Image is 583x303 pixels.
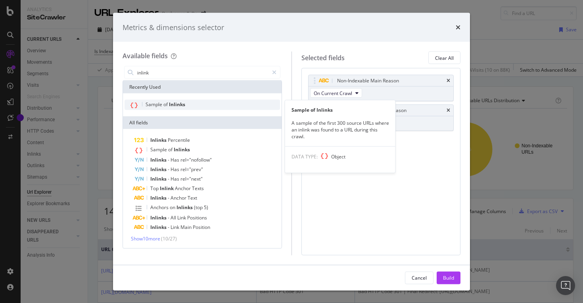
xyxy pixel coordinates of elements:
span: Link [177,214,187,221]
span: 5) [204,204,208,211]
span: on [170,204,176,211]
input: Search by field name [136,67,268,78]
div: Recently Used [123,81,282,93]
span: of [163,101,169,108]
span: Inlinks [150,194,168,201]
span: Inlinks [176,204,194,211]
div: modal [113,13,470,290]
span: Has [171,166,180,173]
div: Clear All [435,54,454,61]
div: times [447,78,450,83]
span: Positions [187,214,207,221]
button: On Current Crawl [310,88,362,98]
span: Anchor [175,185,192,192]
button: Cancel [405,271,433,284]
span: Inlinks [169,101,185,108]
span: Inlinks [150,166,168,173]
div: Metrics & dimensions selector [123,22,224,32]
span: (top [194,204,204,211]
div: times [456,22,460,32]
span: Inlinks [150,224,168,231]
span: Object [331,153,345,160]
span: rel="nofollow" [180,156,212,163]
span: Link [171,224,180,231]
div: Open Intercom Messenger [556,276,575,295]
div: Cancel [412,274,427,281]
span: Sample [150,146,168,153]
span: Inlink [160,185,175,192]
span: DATA TYPE: [291,153,318,160]
div: Non-Indexable Main ReasontimesOn Current Crawl [308,75,454,101]
div: All fields [123,116,282,129]
span: - [168,175,171,182]
div: A sample of the first 300 source URLs where an inlink was found to a URL during this crawl. [285,120,395,140]
span: Text [188,194,197,201]
span: Has [171,175,180,182]
span: Show 10 more [131,235,160,242]
span: Has [171,156,180,163]
span: Percentile [168,137,190,143]
span: - [168,214,171,221]
span: Inlinks [150,175,168,182]
span: - [168,194,171,201]
div: Selected fields [301,53,345,62]
div: times [447,108,450,113]
span: - [168,224,171,231]
span: Anchor [171,194,188,201]
span: All [171,214,177,221]
div: Available fields [123,51,168,60]
div: Build [443,274,454,281]
span: - [168,166,171,173]
span: ( 10 / 27 ) [161,235,177,242]
span: Inlinks [150,214,168,221]
span: Inlinks [150,156,168,163]
span: Inlinks [174,146,190,153]
span: Texts [192,185,204,192]
div: Sample of Inlinks [285,107,395,113]
span: Anchors [150,204,170,211]
span: On Current Crawl [314,90,352,96]
button: Build [437,271,460,284]
button: Clear All [428,51,460,64]
span: Position [193,224,210,231]
span: Top [150,185,160,192]
span: rel="next" [180,175,203,182]
span: of [168,146,174,153]
span: Main [180,224,193,231]
span: rel="prev" [180,166,203,173]
span: Inlinks [150,137,168,143]
div: Non-Indexable Main Reason [337,77,399,85]
span: Sample [146,101,163,108]
span: - [168,156,171,163]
